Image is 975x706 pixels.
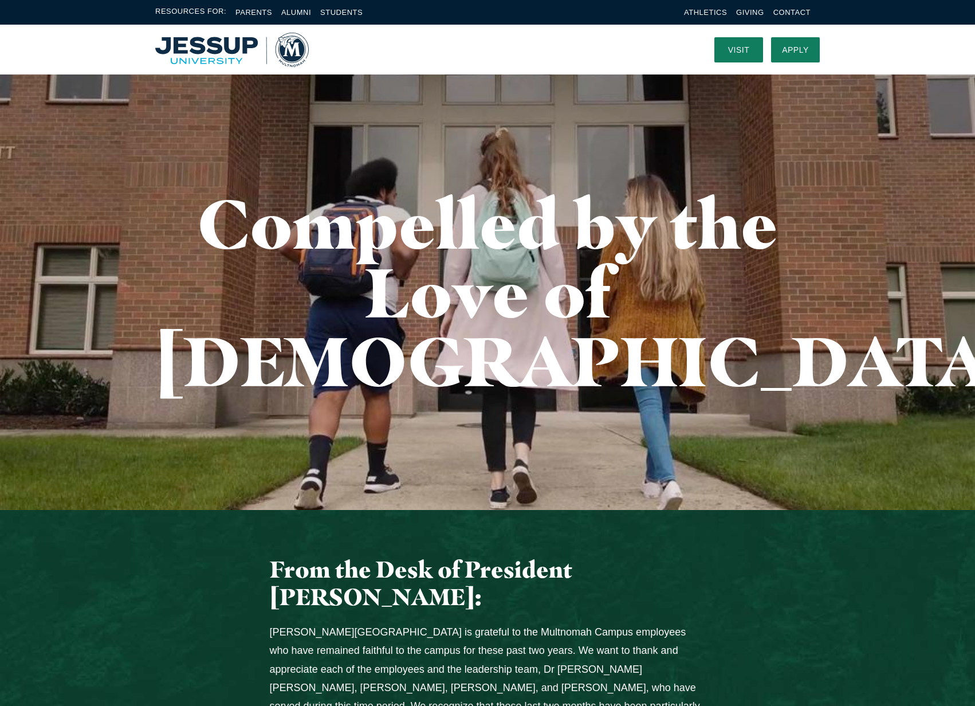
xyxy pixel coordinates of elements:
h1: Compelled by the Love of [DEMOGRAPHIC_DATA] [155,189,820,395]
a: Giving [736,8,764,17]
a: Contact [773,8,811,17]
span: Resources For: [155,6,226,19]
span: From the Desk of President [PERSON_NAME]: [270,555,572,611]
a: Home [155,33,309,67]
a: Parents [235,8,272,17]
a: Visit [714,37,763,62]
a: Students [320,8,363,17]
a: Alumni [281,8,311,17]
img: Multnomah University Logo [155,33,309,67]
a: Apply [771,37,820,62]
a: Athletics [684,8,727,17]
